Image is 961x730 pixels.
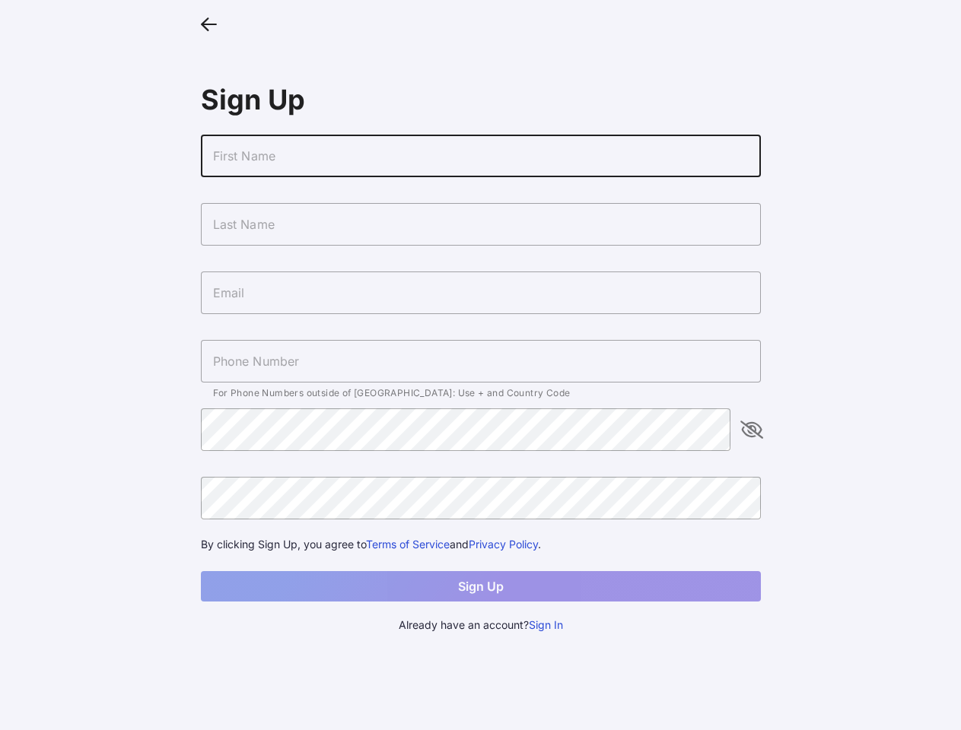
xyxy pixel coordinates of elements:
div: By clicking Sign Up, you agree to and . [201,536,761,553]
a: Terms of Service [366,538,450,551]
input: Phone Number [201,340,761,382]
input: Last Name [201,203,761,246]
a: Privacy Policy [469,538,538,551]
input: First Name [201,135,761,177]
input: Email [201,271,761,314]
button: Sign In [529,617,563,633]
span: For Phone Numbers outside of [GEOGRAPHIC_DATA]: Use + and Country Code [213,387,571,398]
button: Sign Up [201,571,761,601]
i: appended action [743,421,761,439]
div: Already have an account? [201,617,761,633]
div: Sign Up [201,83,761,116]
